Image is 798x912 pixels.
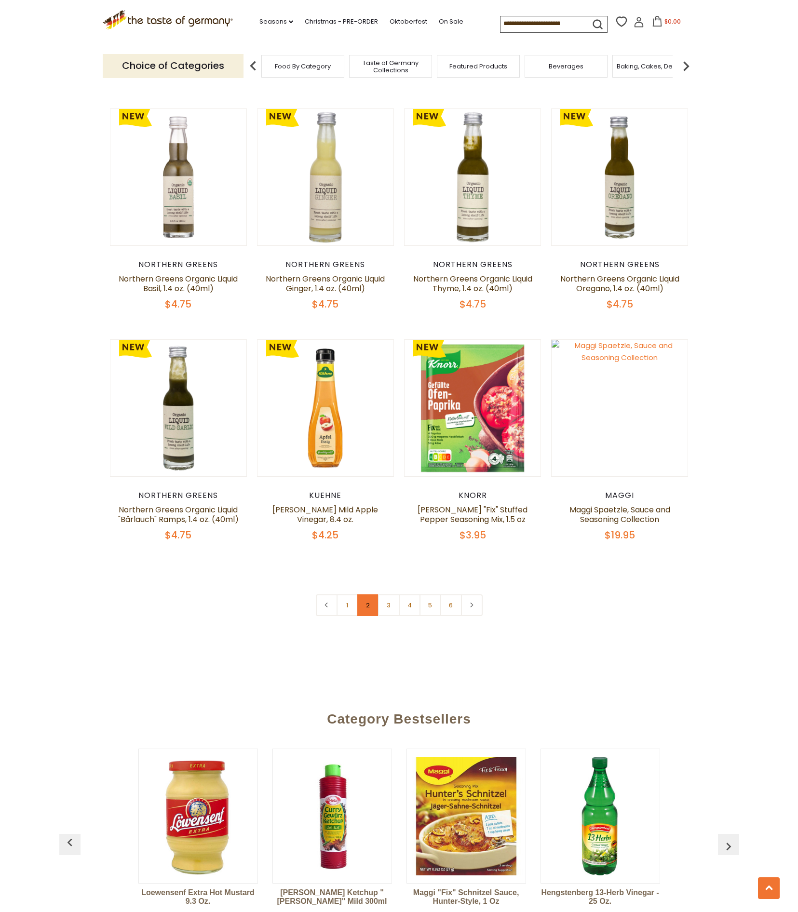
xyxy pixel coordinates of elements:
[110,109,247,245] img: Northern Greens Organic Liquid Basil, 1.4 oz. (40ml)
[605,528,635,542] span: $19.95
[64,697,734,737] div: Category Bestsellers
[664,17,681,26] span: $0.00
[405,340,541,476] img: Knorr "Fix" Stuffed Pepper Seasoning Mix, 1.5 oz
[541,757,660,875] img: Hengstenberg 13-Herb Vinegar - 25 oz.
[257,109,394,245] img: Northern Greens Organic Liquid Ginger, 1.4 oz. (40ml)
[312,297,338,311] span: $4.75
[439,16,463,27] a: On Sale
[266,273,385,294] a: Northern Greens Organic Liquid Ginger, 1.4 oz. (40ml)
[165,297,191,311] span: $4.75
[357,594,379,616] a: 2
[118,504,239,525] a: Northern Greens Organic Liquid "Bärlauch" Ramps, 1.4 oz. (40ml)
[418,504,527,525] a: [PERSON_NAME] "Fix" Stuffed Pepper Seasoning Mix, 1.5 oz
[259,16,293,27] a: Seasons
[419,594,441,616] a: 5
[257,491,394,500] div: Kuehne
[257,340,394,476] img: Kuehne Mild Apple Vinegar, 8.4 oz.
[110,340,247,476] img: Northern Greens Organic Liquid "Bärlauch" Ramps, 1.4 oz. (40ml)
[165,528,191,542] span: $4.75
[440,594,462,616] a: 6
[404,491,541,500] div: Knorr
[139,757,257,875] img: Loewensenf Extra Hot Mustard 9.3 oz.
[407,757,526,875] img: Maggi
[552,340,688,364] img: Maggi Spaetzle, Sauce and Seasoning Collection
[560,273,679,294] a: Northern Greens Organic Liquid Oregano, 1.4 oz. (40ml)
[337,594,358,616] a: 1
[449,63,507,70] a: Featured Products
[275,63,331,70] a: Food By Category
[352,59,429,74] a: Taste of Germany Collections
[569,504,670,525] a: Maggi Spaetzle, Sauce and Seasoning Collection
[378,594,400,616] a: 3
[460,297,486,311] span: $4.75
[399,594,420,616] a: 4
[607,297,633,311] span: $4.75
[617,63,691,70] a: Baking, Cakes, Desserts
[119,273,238,294] a: Northern Greens Organic Liquid Basil, 1.4 oz. (40ml)
[110,260,247,269] div: Northern Greens
[243,56,263,76] img: previous arrow
[676,56,696,76] img: next arrow
[110,491,247,500] div: Northern Greens
[413,273,532,294] a: Northern Greens Organic Liquid Thyme, 1.4 oz. (40ml)
[62,835,78,850] img: previous arrow
[272,504,378,525] a: [PERSON_NAME] Mild Apple Vinegar, 8.4 oz.
[552,109,688,245] img: Northern Greens Organic Liquid Oregano, 1.4 oz. (40ml)
[103,54,243,78] p: Choice of Categories
[273,757,392,875] img: Hela Curry Ketchup
[405,109,541,245] img: Northern Greens Organic Liquid Thyme, 1.4 oz. (40ml)
[551,260,689,269] div: Northern Greens
[257,260,394,269] div: Northern Greens
[305,16,378,27] a: Christmas - PRE-ORDER
[551,491,689,500] div: Maggi
[312,528,338,542] span: $4.25
[390,16,427,27] a: Oktoberfest
[404,260,541,269] div: Northern Greens
[460,528,486,542] span: $3.95
[646,16,687,30] button: $0.00
[549,63,583,70] a: Beverages
[721,839,736,854] img: previous arrow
